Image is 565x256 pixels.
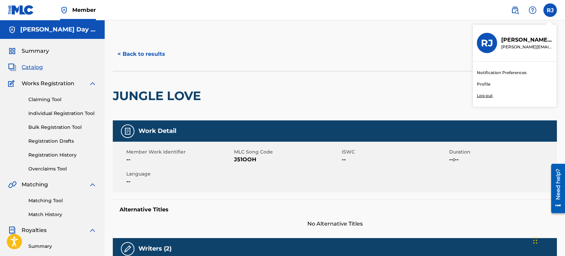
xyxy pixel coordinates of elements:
a: Matching Tool [28,197,97,204]
p: Richard Jefferson [501,36,553,44]
p: Log out [477,93,493,99]
span: Royalties [22,226,47,234]
a: Overclaims Tool [28,165,97,172]
span: Catalog [22,63,43,71]
span: Duration [449,148,555,156]
h5: Writers (2) [138,245,172,253]
h5: Alternative Titles [120,206,550,213]
img: Top Rightsholder [60,6,68,14]
img: expand [88,79,97,88]
div: User Menu [543,3,557,17]
span: Member [72,6,96,14]
a: SummarySummary [8,47,49,55]
span: Works Registration [22,79,74,88]
span: -- [342,156,448,164]
img: Writers [124,245,132,253]
img: Work Detail [124,127,132,135]
img: help [529,6,537,14]
a: Summary [28,243,97,250]
span: Matching [22,181,48,189]
p: richard@metal.law [501,44,553,50]
div: Drag [533,230,537,251]
span: -- [126,178,232,186]
img: search [511,6,519,14]
span: --:-- [449,156,555,164]
a: Notification Preferences [477,70,527,76]
img: Matching [8,181,17,189]
div: Help [526,3,539,17]
a: Bulk Registration Tool [28,124,97,131]
a: Individual Registration Tool [28,110,97,117]
h3: RJ [481,37,493,49]
img: MLC Logo [8,5,34,15]
img: Accounts [8,26,16,34]
span: No Alternative Titles [113,220,557,228]
img: Summary [8,47,16,55]
a: Registration Drafts [28,138,97,145]
a: Claiming Tool [28,96,97,103]
a: Profile [477,81,490,87]
span: MLC Song Code [234,148,340,156]
span: Summary [22,47,49,55]
a: Match History [28,211,97,218]
span: -- [126,156,232,164]
h5: Morris E. Day Songs Morris E. Day Publishing [20,26,97,33]
img: expand [88,226,97,234]
a: CatalogCatalog [8,63,43,71]
img: Catalog [8,63,16,71]
a: Public Search [508,3,522,17]
img: Works Registration [8,79,17,88]
span: Member Work Identifier [126,148,232,156]
span: ISWC [342,148,448,156]
h2: JUNGLE LOVE [113,88,204,103]
img: Royalties [8,226,16,234]
button: < Back to results [113,46,170,63]
h5: Work Detail [138,127,176,135]
iframe: Resource Center [546,161,565,215]
img: expand [88,181,97,189]
iframe: Chat Widget [531,224,565,256]
a: Registration History [28,152,97,159]
span: J51OOH [234,156,340,164]
span: Language [126,170,232,178]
